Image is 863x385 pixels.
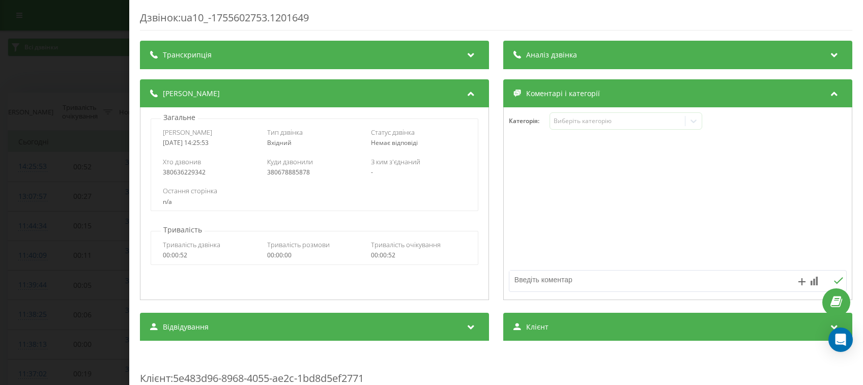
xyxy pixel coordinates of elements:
span: Вхідний [267,138,292,147]
div: Виберіть категорію [554,117,681,125]
div: [DATE] 14:25:53 [163,139,258,146]
div: n/a [163,198,466,205]
span: Транскрипція [163,50,212,60]
p: Загальне [161,112,198,123]
span: Тривалість розмови [267,240,330,249]
div: 00:00:52 [163,252,258,259]
span: Відвідування [163,322,209,332]
div: - [371,169,467,176]
span: Клієнт [526,322,549,332]
span: З ким з'єднаний [371,157,421,166]
h4: Категорія : [509,117,550,125]
span: Статус дзвінка [371,128,415,137]
span: Куди дзвонили [267,157,313,166]
div: 380636229342 [163,169,258,176]
span: Аналіз дзвінка [526,50,577,60]
span: Клієнт [140,371,170,385]
span: Тривалість очікування [371,240,441,249]
div: Дзвінок : ua10_-1755602753.1201649 [140,11,852,31]
p: Тривалість [161,225,205,235]
span: Коментарі і категорії [526,88,600,99]
span: Тип дзвінка [267,128,303,137]
span: Хто дзвонив [163,157,201,166]
span: Немає відповіді [371,138,418,147]
span: [PERSON_NAME] [163,88,220,99]
span: Остання сторінка [163,186,217,195]
div: Open Intercom Messenger [828,328,853,352]
div: 380678885878 [267,169,362,176]
span: [PERSON_NAME] [163,128,212,137]
div: 00:00:00 [267,252,362,259]
div: 00:00:52 [371,252,467,259]
span: Тривалість дзвінка [163,240,220,249]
